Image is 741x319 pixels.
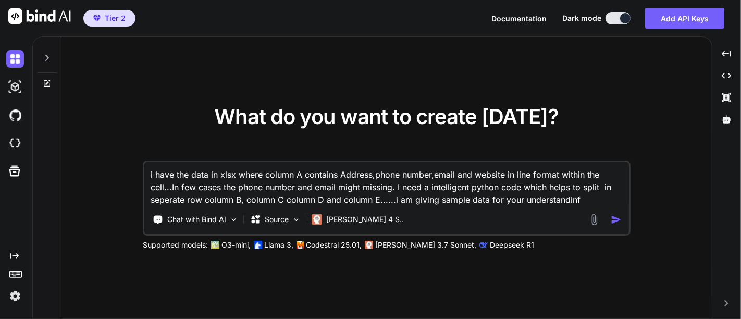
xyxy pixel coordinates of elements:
img: darkChat [6,50,24,68]
button: Add API Keys [645,8,724,29]
p: Llama 3, [264,240,293,250]
textarea: i have the data in xlsx where column A contains Address,phone number,email and website in line fo... [144,162,629,206]
img: settings [6,287,24,305]
img: Bind AI [8,8,71,24]
span: Documentation [491,14,547,23]
img: attachment [588,214,600,226]
img: darkAi-studio [6,78,24,96]
img: claude [479,241,488,249]
button: premiumTier 2 [83,10,135,27]
img: githubDark [6,106,24,124]
img: icon [611,214,622,225]
img: claude [365,241,373,249]
img: Mistral-AI [297,241,304,249]
img: GPT-4 [211,241,219,249]
button: Documentation [491,13,547,24]
p: O3-mini, [221,240,251,250]
span: Dark mode [562,13,601,23]
span: Tier 2 [105,13,126,23]
p: Source [265,214,289,225]
p: Deepseek R1 [490,240,534,250]
p: Chat with Bind AI [167,214,226,225]
p: Codestral 25.01, [306,240,362,250]
img: cloudideIcon [6,134,24,152]
img: Claude 4 Sonnet [312,214,322,225]
p: Supported models: [143,240,208,250]
img: Pick Models [292,215,301,224]
p: [PERSON_NAME] 4 S.. [326,214,404,225]
img: premium [93,15,101,21]
span: What do you want to create [DATE]? [214,104,559,129]
img: Llama2 [254,241,262,249]
p: [PERSON_NAME] 3.7 Sonnet, [375,240,476,250]
img: Pick Tools [229,215,238,224]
